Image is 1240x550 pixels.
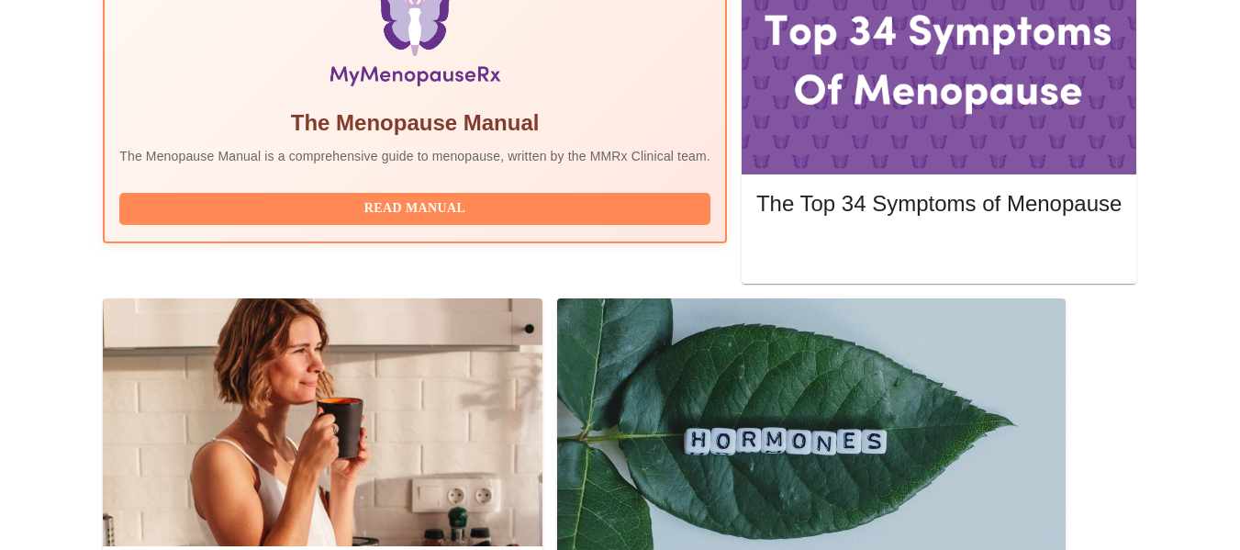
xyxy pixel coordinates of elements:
button: Read More [756,236,1122,268]
p: The Menopause Manual is a comprehensive guide to menopause, written by the MMRx Clinical team. [119,147,710,165]
span: Read More [775,241,1103,264]
h5: The Menopause Manual [119,108,710,138]
a: Read More [756,242,1126,258]
h5: The Top 34 Symptoms of Menopause [756,189,1122,219]
button: Read Manual [119,193,710,225]
a: Read Manual [119,199,715,215]
span: Read Manual [138,197,692,220]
